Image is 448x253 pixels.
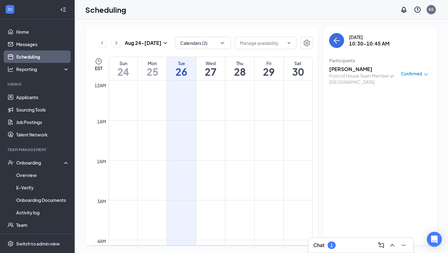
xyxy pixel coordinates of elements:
[225,60,254,66] div: Thu
[16,50,69,63] a: Scheduling
[16,66,70,72] div: Reporting
[167,66,196,77] h1: 26
[60,7,66,13] svg: Collapse
[330,243,333,248] div: 1
[96,158,107,165] div: 2am
[225,57,254,80] a: August 28, 2025
[16,38,69,50] a: Messages
[16,194,69,206] a: Onboarding Documents
[196,60,225,66] div: Wed
[349,34,390,40] div: [DATE]
[7,160,14,166] svg: UserCheck
[225,66,254,77] h1: 28
[7,241,14,247] svg: Settings
[7,6,13,12] svg: WorkstreamLogo
[16,206,69,219] a: Activity log
[16,181,69,194] a: E-Verify
[329,33,344,48] button: back-button
[16,128,69,141] a: Talent Network
[16,160,64,166] div: Onboarding
[96,118,107,125] div: 1am
[377,241,385,249] svg: ComposeMessage
[95,58,102,65] svg: Clock
[254,60,283,66] div: Fri
[109,66,138,77] h1: 24
[16,116,69,128] a: Job Postings
[401,71,422,77] span: Confirmed
[284,60,312,66] div: Sat
[427,232,442,247] div: Open Intercom Messenger
[109,60,138,66] div: Sun
[329,66,394,73] h3: [PERSON_NAME]
[389,241,396,249] svg: ChevronUp
[7,66,14,72] svg: Analysis
[329,73,394,85] div: Front of House Team Member at [GEOGRAPHIC_DATA]
[333,37,340,44] svg: ArrowLeft
[93,82,107,89] div: 12am
[240,40,284,46] input: Manage availability
[196,66,225,77] h1: 27
[7,82,68,87] div: Hiring
[349,40,390,47] h3: 10:30-10:45 AM
[376,240,386,250] button: ComposeMessage
[329,57,431,64] div: Participants
[219,40,226,46] svg: ChevronDown
[138,66,167,77] h1: 25
[400,6,408,13] svg: Notifications
[429,7,434,12] div: KS
[254,66,283,77] h1: 29
[112,38,121,48] button: ChevronRight
[287,41,292,45] svg: ChevronDown
[99,39,105,47] svg: ChevronLeft
[424,72,428,77] span: down
[113,39,119,47] svg: ChevronRight
[16,219,69,231] a: Team
[161,39,169,47] svg: SmallChevronDown
[414,6,421,13] svg: QuestionInfo
[284,66,312,77] h1: 30
[284,57,312,80] a: August 30, 2025
[254,57,283,80] a: August 29, 2025
[16,26,69,38] a: Home
[125,40,161,46] h3: Aug 24 - [DATE]
[167,57,196,80] a: August 26, 2025
[97,38,107,48] button: ChevronLeft
[167,60,196,66] div: Tue
[109,57,138,80] a: August 24, 2025
[95,65,102,71] span: EST
[175,37,231,49] button: Calendars (2)ChevronDown
[16,231,69,244] a: Documents
[400,241,407,249] svg: Minimize
[138,60,167,66] div: Mon
[196,57,225,80] a: August 27, 2025
[16,103,69,116] a: Sourcing Tools
[96,238,107,245] div: 4am
[16,241,60,247] div: Switch to admin view
[16,91,69,103] a: Applicants
[399,240,408,250] button: Minimize
[301,37,313,49] button: Settings
[138,57,167,80] a: August 25, 2025
[85,4,126,15] h1: Scheduling
[7,147,68,152] div: Team Management
[313,242,324,249] h3: Chat
[387,240,397,250] button: ChevronUp
[96,198,107,205] div: 3am
[16,169,69,181] a: Overview
[303,39,310,47] svg: Settings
